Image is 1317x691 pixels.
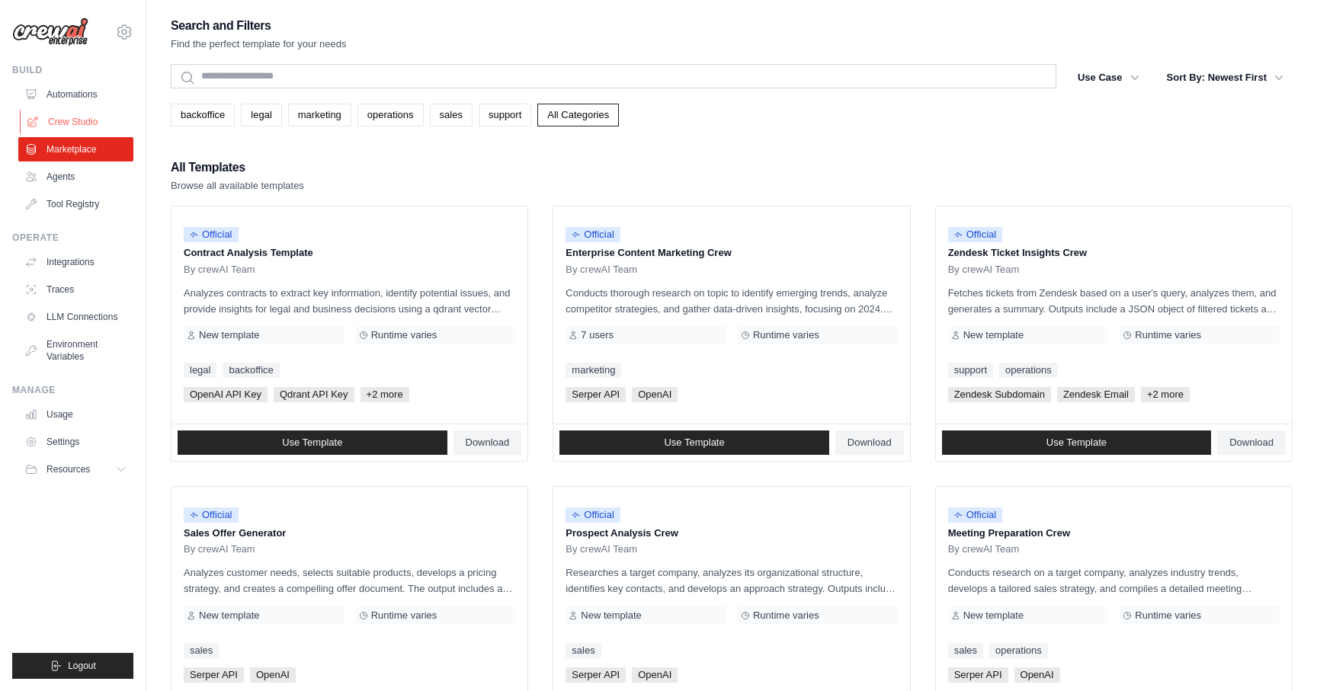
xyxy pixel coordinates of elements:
span: By crewAI Team [184,264,255,276]
button: Sort By: Newest First [1158,64,1293,91]
span: Runtime varies [371,609,437,622]
a: LLM Connections [18,305,133,329]
span: By crewAI Team [184,543,255,555]
span: Runtime varies [371,329,437,341]
span: Official [184,507,239,523]
span: Runtime varies [1135,329,1201,341]
a: marketing [566,363,621,378]
a: operations [999,363,1058,378]
a: Use Template [178,430,447,455]
p: Conducts thorough research on topic to identify emerging trends, analyze competitor strategies, a... [566,285,897,317]
span: New template [963,609,1024,622]
span: Serper API [566,387,626,402]
img: Logo [12,18,88,46]
span: New template [581,609,641,622]
p: Prospect Analysis Crew [566,526,897,541]
p: Sales Offer Generator [184,526,515,541]
a: All Categories [537,104,619,126]
span: OpenAI [632,667,678,683]
a: Marketplace [18,137,133,162]
span: By crewAI Team [566,264,637,276]
a: backoffice [171,104,235,126]
p: Researches a target company, analyzes its organizational structure, identifies key contacts, and ... [566,565,897,597]
a: Use Template [559,430,829,455]
a: Automations [18,82,133,107]
span: Download [466,437,510,449]
span: New template [199,329,259,341]
a: operations [357,104,424,126]
span: Official [566,227,620,242]
span: Official [184,227,239,242]
span: Serper API [566,667,626,683]
a: Environment Variables [18,332,133,369]
span: Download [1229,437,1274,449]
button: Resources [18,457,133,481]
a: marketing [288,104,351,126]
span: Resources [46,463,90,475]
a: Crew Studio [20,110,135,134]
p: Fetches tickets from Zendesk based on a user's query, analyzes them, and generates a summary. Out... [948,285,1280,317]
button: Use Case [1069,64,1149,91]
span: Logout [68,660,96,672]
span: Use Template [664,437,724,449]
span: Use Template [1046,437,1107,449]
p: Enterprise Content Marketing Crew [566,245,897,261]
a: Use Template [942,430,1212,455]
a: Download [453,430,522,455]
a: Download [1217,430,1286,455]
div: Operate [12,232,133,244]
a: Traces [18,277,133,302]
span: Zendesk Email [1057,387,1135,402]
a: sales [430,104,473,126]
span: OpenAI [250,667,296,683]
div: Manage [12,384,133,396]
p: Contract Analysis Template [184,245,515,261]
a: Tool Registry [18,192,133,216]
p: Analyzes contracts to extract key information, identify potential issues, and provide insights fo... [184,285,515,317]
span: Official [566,507,620,523]
span: +2 more [360,387,409,402]
a: sales [566,643,601,658]
span: By crewAI Team [948,264,1020,276]
a: legal [241,104,281,126]
p: Zendesk Ticket Insights Crew [948,245,1280,261]
span: Zendesk Subdomain [948,387,1051,402]
a: legal [184,363,216,378]
span: OpenAI API Key [184,387,268,402]
a: Agents [18,165,133,189]
button: Logout [12,653,133,679]
span: Official [948,507,1003,523]
p: Analyzes customer needs, selects suitable products, develops a pricing strategy, and creates a co... [184,565,515,597]
span: Runtime varies [753,609,819,622]
a: sales [948,643,983,658]
span: By crewAI Team [948,543,1020,555]
span: Qdrant API Key [274,387,354,402]
span: Serper API [948,667,1008,683]
span: OpenAI [1014,667,1060,683]
h2: Search and Filters [171,15,347,37]
div: Build [12,64,133,76]
span: OpenAI [632,387,678,402]
a: support [479,104,531,126]
p: Meeting Preparation Crew [948,526,1280,541]
span: Serper API [184,667,244,683]
h2: All Templates [171,157,304,178]
p: Conducts research on a target company, analyzes industry trends, develops a tailored sales strate... [948,565,1280,597]
span: Use Template [282,437,342,449]
span: Official [948,227,1003,242]
a: operations [989,643,1048,658]
a: backoffice [223,363,279,378]
a: Settings [18,430,133,454]
a: Usage [18,402,133,427]
p: Browse all available templates [171,178,304,194]
span: By crewAI Team [566,543,637,555]
span: Runtime varies [753,329,819,341]
a: support [948,363,993,378]
span: Runtime varies [1135,609,1201,622]
span: +2 more [1141,387,1190,402]
span: New template [963,329,1024,341]
a: Download [835,430,904,455]
span: New template [199,609,259,622]
span: 7 users [581,329,614,341]
a: Integrations [18,250,133,274]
